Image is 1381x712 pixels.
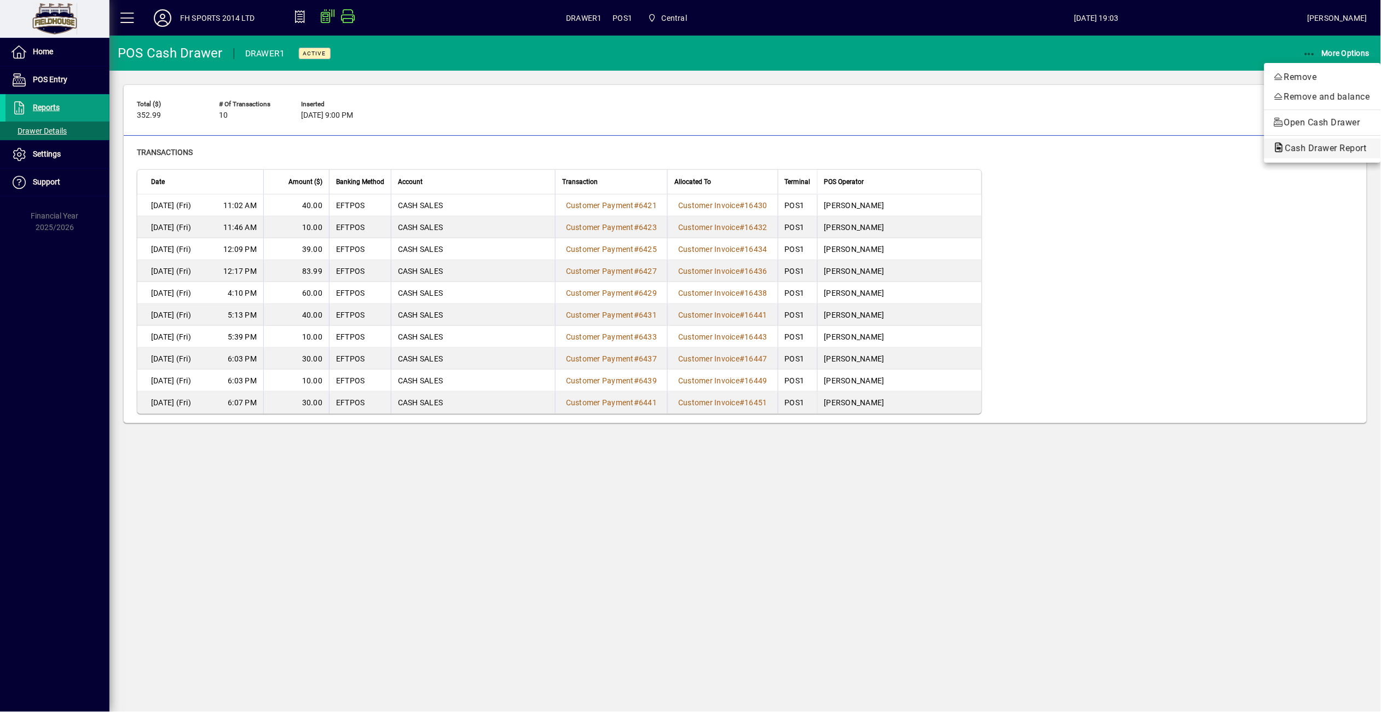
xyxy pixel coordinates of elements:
[1273,90,1372,104] span: Remove and balance
[1264,113,1381,133] button: Open Cash Drawer
[1264,87,1381,107] button: Remove and balance
[1273,71,1372,84] span: Remove
[1273,143,1372,153] span: Cash Drawer Report
[1273,116,1372,129] span: Open Cash Drawer
[1264,67,1381,87] button: Remove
